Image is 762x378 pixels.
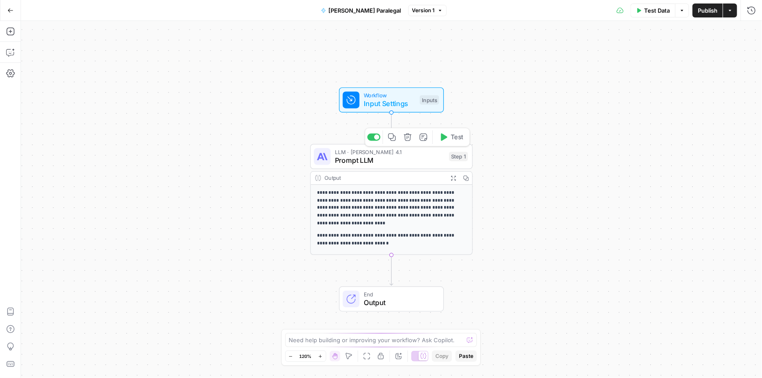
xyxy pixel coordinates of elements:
[420,95,439,105] div: Inputs
[631,3,675,17] button: Test Data
[451,132,463,142] span: Test
[390,255,393,285] g: Edge from step_1 to end
[644,6,670,15] span: Test Data
[693,3,723,17] button: Publish
[408,5,447,16] button: Version 1
[698,6,717,15] span: Publish
[364,98,416,109] span: Input Settings
[449,152,468,162] div: Step 1
[455,351,477,362] button: Paste
[310,87,473,113] div: WorkflowInput SettingsInputs
[432,351,452,362] button: Copy
[300,353,312,360] span: 120%
[335,155,445,165] span: Prompt LLM
[459,352,473,360] span: Paste
[310,286,473,312] div: EndOutput
[364,91,416,100] span: Workflow
[329,6,401,15] span: [PERSON_NAME] Paralegal
[335,148,445,156] span: LLM · [PERSON_NAME] 4.1
[364,297,435,308] span: Output
[324,174,444,182] div: Output
[435,131,467,144] button: Test
[364,290,435,299] span: End
[435,352,448,360] span: Copy
[412,7,435,14] span: Version 1
[316,3,407,17] button: [PERSON_NAME] Paralegal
